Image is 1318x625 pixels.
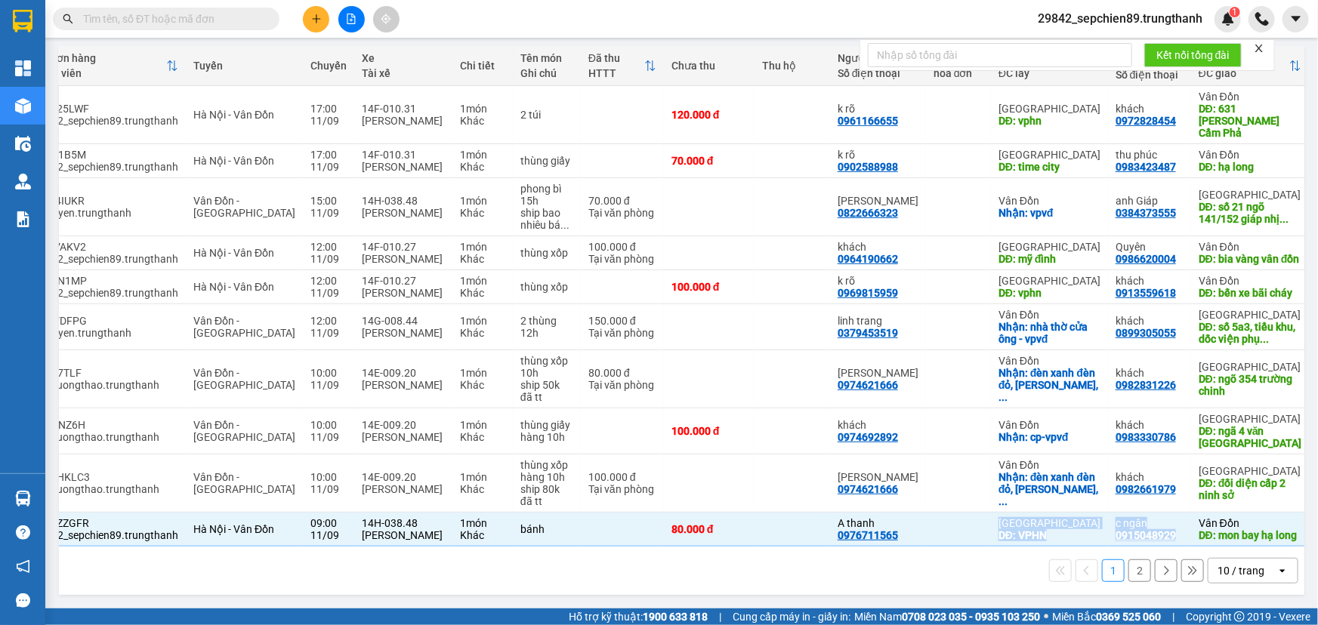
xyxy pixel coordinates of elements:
div: 0983423487 [1116,161,1176,173]
img: warehouse-icon [15,136,31,152]
button: Kết nối tổng đài [1144,43,1242,67]
div: 80.000 đ [588,367,656,379]
div: Xe [362,52,445,64]
div: DĐ: mỹ đình [999,253,1100,265]
div: thùng xốp [520,247,573,259]
span: notification [16,559,30,574]
div: Vân Đồn [999,459,1100,471]
button: plus [303,6,329,32]
div: 17:00 [310,103,347,115]
div: 29842_sepchien89.trungthanh [33,287,178,299]
span: Hà Nội - Vân Đồn [193,523,274,535]
div: 10:00 [310,419,347,431]
div: tmduyen.trungthanh [33,327,178,339]
div: 0969815959 [838,287,898,299]
div: Ghi chú [520,67,573,79]
div: 1 món [460,103,505,115]
div: Khác [460,287,505,299]
img: warehouse-icon [15,98,31,114]
div: DĐ: vphn [999,287,1100,299]
div: 29842_sepchien89.trungthanh [33,253,178,265]
div: 17:00 [310,149,347,161]
div: thùng giấy hàng 10h [520,419,573,443]
div: 0974621666 [838,379,898,391]
div: 11/09 [310,207,347,219]
strong: 0708 023 035 - 0935 103 250 [902,611,1040,623]
div: PFM4IUKR [33,195,178,207]
div: thùng xốp 10h [520,355,573,379]
div: Tại văn phòng [588,327,656,339]
div: ship 50k đã tt [520,379,573,403]
div: 11/09 [310,287,347,299]
button: 1 [1102,559,1125,582]
div: thùng xốp hàng 10h [520,459,573,483]
div: Nhân viên [33,67,166,79]
div: 10 / trang [1218,563,1264,578]
img: dashboard-icon [15,60,31,76]
div: khách [838,241,918,253]
span: ... [1260,333,1269,345]
div: Chuyến [310,60,347,72]
div: 0983330786 [1116,431,1176,443]
div: [PERSON_NAME] [362,327,445,339]
div: [GEOGRAPHIC_DATA] [999,517,1100,529]
span: question-circle [16,525,30,540]
span: Vân Đồn - [GEOGRAPHIC_DATA] [193,471,295,495]
div: Vân Đồn [1199,517,1301,529]
img: phone-icon [1255,12,1269,26]
strong: 0369 525 060 [1096,611,1161,623]
div: Tại văn phòng [588,379,656,391]
img: solution-icon [15,211,31,227]
div: [PERSON_NAME] [362,115,445,127]
div: Tài xế [362,67,445,79]
div: [GEOGRAPHIC_DATA] [1199,361,1301,373]
button: caret-down [1283,6,1309,32]
div: 120.000 đ [671,109,747,121]
div: khách [1116,471,1184,483]
div: HTTT [588,67,644,79]
div: Chưa thu [671,60,747,72]
div: [PERSON_NAME] [362,379,445,391]
button: 2 [1128,559,1151,582]
span: Vân Đồn - [GEOGRAPHIC_DATA] [193,367,295,391]
div: Số điện thoại [838,67,918,79]
div: [GEOGRAPHIC_DATA] [1199,309,1301,321]
div: 100.000 đ [671,281,747,293]
div: 11/09 [310,327,347,339]
div: SQKVAKV2 [33,241,178,253]
div: Vân Đồn [999,419,1100,431]
div: Khác [460,207,505,219]
div: khách [1116,367,1184,379]
div: DĐ: vphn [999,115,1100,127]
div: nvphuongthao.trungthanh [33,379,178,391]
div: 100.000 đ [588,241,656,253]
div: 0384373555 [1116,207,1176,219]
span: Vân Đồn - [GEOGRAPHIC_DATA] [193,315,295,339]
span: search [63,14,73,24]
div: ship 80k đã tt [520,483,573,507]
div: c ngân [1116,517,1184,529]
span: Vân Đồn - [GEOGRAPHIC_DATA] [193,195,295,219]
div: 1 món [460,275,505,287]
div: Vân Đồn [999,309,1100,321]
div: 0964190662 [838,253,898,265]
div: [GEOGRAPHIC_DATA] [999,275,1100,287]
span: 1 [1232,7,1237,17]
div: khách [1116,419,1184,431]
div: 70.000 đ [588,195,656,207]
div: Vân Đồn [1199,241,1301,253]
th: Toggle SortBy [26,46,186,86]
span: Hỗ trợ kỹ thuật: [569,608,708,625]
div: 1 món [460,517,505,529]
div: 11/09 [310,379,347,391]
div: Vân Đồn [1199,91,1301,103]
div: [GEOGRAPHIC_DATA] [999,103,1100,115]
span: ... [1279,213,1289,225]
div: Nhận: đèn xanh đèn đỏ, Tô Hiệu, Cẩm Phả -VPĐ [999,367,1100,403]
div: Nhận: cp-vpvđ [999,431,1100,443]
button: file-add [338,6,365,32]
div: DĐ: số 21 ngõ 141/152 giáp nhị - thịnh liệt - hoàng mai [1199,201,1301,225]
div: 0974621666 [838,483,898,495]
div: Nhận: vpvđ [999,207,1100,219]
div: tmduyen.trungthanh [33,207,178,219]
